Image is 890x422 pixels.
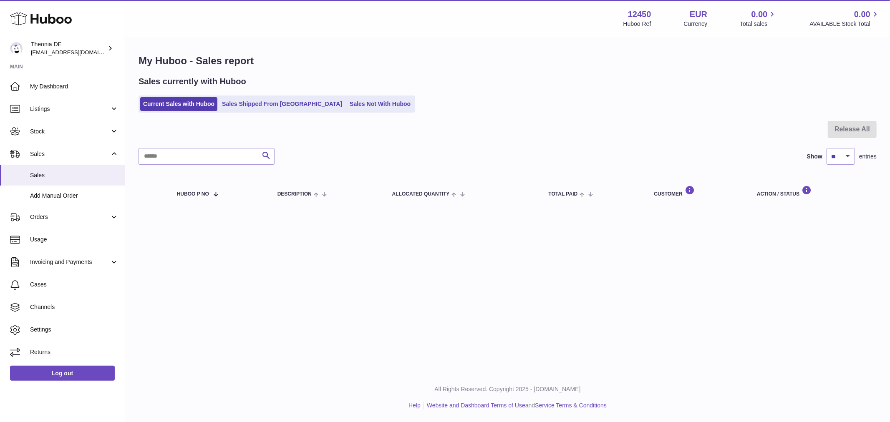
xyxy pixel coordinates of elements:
a: Website and Dashboard Terms of Use [427,402,525,409]
span: Description [277,191,312,197]
p: All Rights Reserved. Copyright 2025 - [DOMAIN_NAME] [132,385,883,393]
strong: 12450 [628,9,651,20]
a: Sales Not With Huboo [347,97,413,111]
div: Huboo Ref [623,20,651,28]
h2: Sales currently with Huboo [139,76,246,87]
span: Cases [30,281,118,289]
a: Sales Shipped From [GEOGRAPHIC_DATA] [219,97,345,111]
span: 0.00 [751,9,768,20]
span: Huboo P no [177,191,209,197]
span: Total sales [740,20,777,28]
span: ALLOCATED Quantity [392,191,450,197]
a: 0.00 AVAILABLE Stock Total [809,9,880,28]
span: entries [859,153,877,161]
span: Listings [30,105,110,113]
a: Current Sales with Huboo [140,97,217,111]
img: info-de@theonia.com [10,42,23,55]
span: Usage [30,236,118,244]
span: Sales [30,171,118,179]
span: 0.00 [854,9,870,20]
span: My Dashboard [30,83,118,90]
span: AVAILABLE Stock Total [809,20,880,28]
a: 0.00 Total sales [740,9,777,28]
a: Service Terms & Conditions [535,402,607,409]
div: Customer [654,186,740,197]
div: Theonia DE [31,40,106,56]
li: and [424,402,607,409]
label: Show [807,153,822,161]
div: Currency [684,20,708,28]
span: Orders [30,213,110,221]
span: Sales [30,150,110,158]
span: Returns [30,348,118,356]
h1: My Huboo - Sales report [139,54,877,68]
span: Add Manual Order [30,192,118,200]
span: Invoicing and Payments [30,258,110,266]
span: Channels [30,303,118,311]
span: Stock [30,128,110,136]
strong: EUR [690,9,707,20]
span: Total paid [549,191,578,197]
a: Help [408,402,421,409]
span: [EMAIL_ADDRESS][DOMAIN_NAME] [31,49,123,55]
span: Settings [30,326,118,334]
div: Action / Status [757,186,868,197]
a: Log out [10,366,115,381]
